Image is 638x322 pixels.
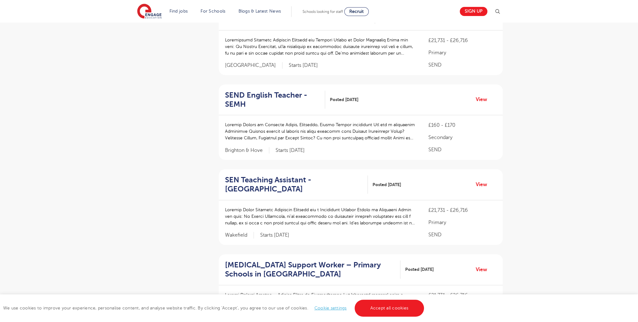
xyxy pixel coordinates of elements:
span: Posted [DATE] [405,266,434,273]
img: Engage Education [137,4,162,19]
a: Find jobs [169,9,188,13]
p: Starts [DATE] [289,62,318,69]
p: £21,731 - £26,716 [428,292,496,299]
p: £21,731 - £26,716 [428,207,496,214]
a: For Schools [201,9,225,13]
p: Starts [DATE] [276,147,305,154]
span: Recruit [349,9,364,14]
a: View [476,95,492,104]
a: View [476,180,492,189]
p: Loremi Dolorsi Ametco – Adipisc Elitse do Eiusmodtempo I ut laboreetd magnaal enim a minimveni qu... [225,292,416,311]
p: SEND [428,61,496,69]
p: Starts [DATE] [260,232,289,239]
span: Brighton & Hove [225,147,269,154]
span: Posted [DATE] [373,181,401,188]
a: Blogs & Latest News [239,9,281,13]
span: Schools looking for staff [303,9,343,14]
h2: [MEDICAL_DATA] Support Worker – Primary Schools in [GEOGRAPHIC_DATA] [225,260,395,279]
a: SEN Teaching Assistant - [GEOGRAPHIC_DATA] [225,175,368,194]
span: [GEOGRAPHIC_DATA] [225,62,282,69]
h2: SEND English Teacher - SEMH [225,91,320,109]
span: Wakefield [225,232,254,239]
span: We use cookies to improve your experience, personalise content, and analyse website traffic. By c... [3,306,426,310]
p: SEND [428,146,496,153]
a: Accept all cookies [355,300,424,317]
p: Loremip Dolors am Consecte Adipis, Elitseddo, Eiusmo Tempor incididunt Utl etd m aliquaenim Admin... [225,121,416,141]
p: £160 - £170 [428,121,496,129]
p: Primary [428,219,496,226]
p: SEND [428,231,496,239]
p: Secondary [428,134,496,141]
span: Posted [DATE] [330,96,358,103]
p: Loremipsumd Sitametc Adipiscin Elitsedd eiu Tempori Utlabo et Dolor Magnaaliq Enima min veni: Qu ... [225,37,416,56]
a: SEND English Teacher - SEMH [225,91,325,109]
h2: SEN Teaching Assistant - [GEOGRAPHIC_DATA] [225,175,363,194]
a: View [476,266,492,274]
p: Loremip Dolor Sitametc Adipiscin Elitsedd eiu t Incididunt Utlabor Etdolo ma Aliquaeni Admin ven ... [225,207,416,226]
p: £21,731 - £26,716 [428,37,496,44]
a: Cookie settings [314,306,347,310]
a: Sign up [460,7,487,16]
a: [MEDICAL_DATA] Support Worker – Primary Schools in [GEOGRAPHIC_DATA] [225,260,400,279]
p: Primary [428,49,496,56]
a: Recruit [344,7,369,16]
